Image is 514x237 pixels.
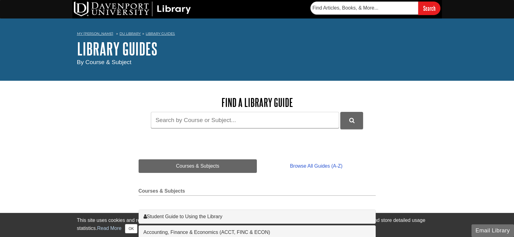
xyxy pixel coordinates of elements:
form: Searches DU Library's articles, books, and more [310,2,440,15]
nav: breadcrumb [77,30,437,39]
img: DU Library [74,2,191,16]
a: Browse All Guides (A-Z) [257,159,375,173]
a: Library Guides [146,31,175,36]
h1: Library Guides [77,39,437,58]
a: Student Guide to Using the Library [144,213,371,220]
button: Email Library [472,224,514,237]
button: Close [125,224,137,233]
input: Search by Course or Subject... [151,112,339,128]
i: Search Library Guides [349,118,354,123]
div: This site uses cookies and records your IP address for usage statistics. Additionally, we use Goo... [77,217,437,233]
a: Courses & Subjects [139,159,257,173]
a: DU Library [119,31,141,36]
h2: Find a Library Guide [139,96,376,109]
div: By Course & Subject [77,58,437,67]
a: Accounting, Finance & Economics (ACCT, FINC & ECON) [144,229,371,236]
a: Read More [97,226,121,231]
h2: Courses & Subjects [139,188,376,196]
input: Find Articles, Books, & More... [310,2,418,14]
input: Search [418,2,440,15]
a: My [PERSON_NAME] [77,31,113,36]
